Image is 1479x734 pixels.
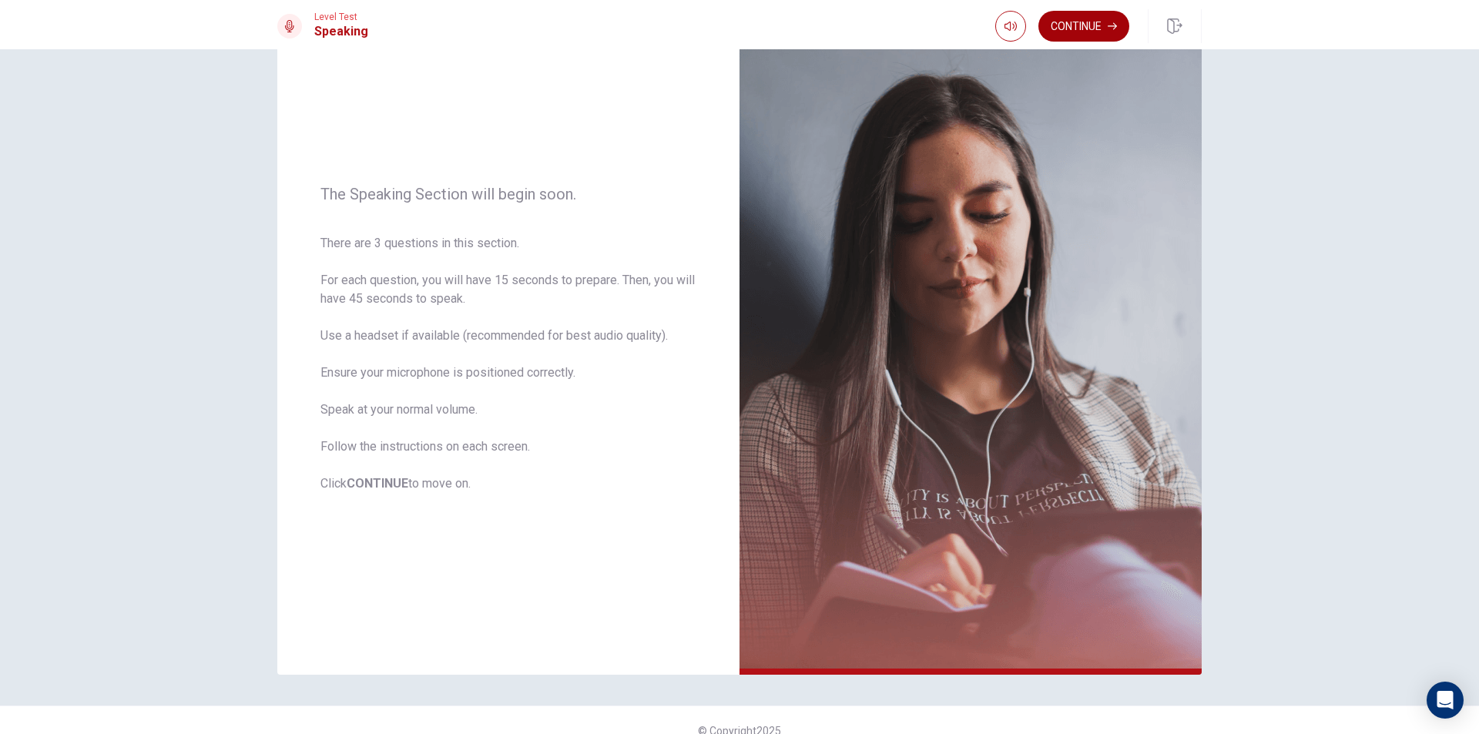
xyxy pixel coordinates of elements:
span: There are 3 questions in this section. For each question, you will have 15 seconds to prepare. Th... [320,234,696,493]
span: Level Test [314,12,368,22]
button: Continue [1038,11,1129,42]
b: CONTINUE [347,476,408,491]
h1: Speaking [314,22,368,41]
div: Open Intercom Messenger [1427,682,1464,719]
img: speaking intro [739,3,1202,675]
span: The Speaking Section will begin soon. [320,185,696,203]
